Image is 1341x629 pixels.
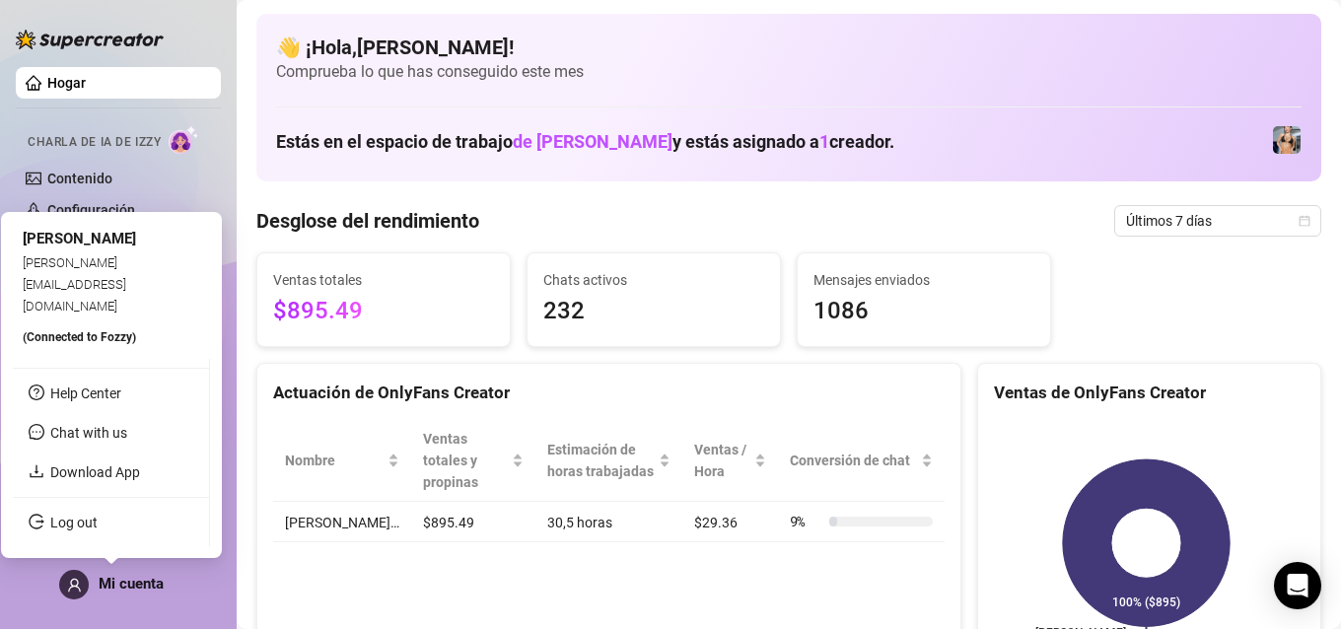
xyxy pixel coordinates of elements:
font: Actuación de OnlyFans Creator [273,383,510,402]
font: 232 [543,297,585,324]
th: Ventas / Hora [682,420,778,502]
a: Download App [50,464,140,480]
th: Nombre [273,420,411,502]
font: Mi cuenta [99,575,164,593]
font: de [PERSON_NAME] [513,131,672,152]
font: Ventas de OnlyFans Creator [994,383,1206,402]
font: 1 [819,131,829,152]
font: [PERSON_NAME] [357,35,509,59]
th: Ventas totales y propinas [411,420,535,502]
span: [PERSON_NAME] [23,230,136,247]
span: (Connected to Fozzy ) [23,330,136,344]
font: [PERSON_NAME]… [285,515,399,530]
span: usuario [67,578,82,593]
font: $895.49 [273,297,363,324]
font: 9 [790,512,798,530]
font: Ventas totales [273,272,362,288]
font: Ventas totales y propinas [423,431,478,490]
font: Estimación de horas trabajadas [547,442,654,479]
font: Comprueba lo que has conseguido este mes [276,62,584,81]
div: Abrir Intercom Messenger [1274,562,1321,609]
font: 1086 [813,297,869,324]
font: creador. [829,131,894,152]
span: [PERSON_NAME][EMAIL_ADDRESS][DOMAIN_NAME] [23,255,126,314]
font: Ventas / Hora [694,442,746,479]
span: message [29,424,44,440]
a: Help Center [50,385,121,401]
span: calendario [1299,215,1310,227]
a: Contenido [47,171,112,186]
font: Nombre [285,453,335,468]
a: Hogar [47,75,86,91]
li: Log out [13,507,209,538]
font: ! [509,35,514,59]
font: y estás asignado a [672,131,819,152]
th: Conversión de chat [778,420,945,502]
img: Verónica [1273,126,1301,154]
font: 👋 ¡Hola, [276,35,357,59]
font: Mensajes enviados [813,272,930,288]
font: $29.36 [694,515,738,530]
span: Últimos 7 días [1126,206,1309,236]
a: Configuración [47,202,135,218]
font: Últimos 7 días [1126,213,1212,229]
a: Log out [50,515,98,530]
font: Chats activos [543,272,627,288]
font: % [797,512,805,530]
img: logo-BBDzfeDw.svg [16,30,164,49]
font: $895.49 [423,515,474,530]
font: Charla de IA de Izzy [28,135,161,149]
font: 30,5 horas [547,515,612,530]
font: Desglose del rendimiento [256,209,479,233]
img: Charla de IA [169,125,199,154]
font: Conversión de chat [790,453,910,468]
span: Chat with us [50,425,127,441]
font: Estás en el espacio de trabajo [276,131,513,152]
